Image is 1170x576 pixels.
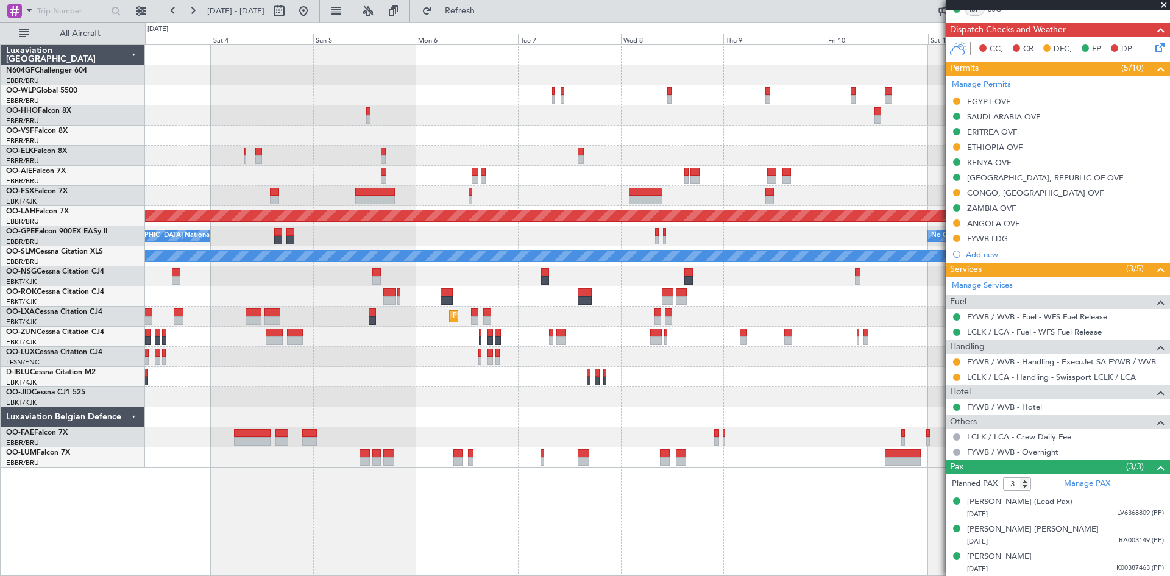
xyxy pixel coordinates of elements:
[147,24,168,35] div: [DATE]
[967,537,988,546] span: [DATE]
[37,2,107,20] input: Trip Number
[6,197,37,206] a: EBKT/KJK
[621,34,723,44] div: Wed 8
[967,142,1023,152] div: ETHIOPIA OVF
[6,398,37,407] a: EBKT/KJK
[6,237,39,246] a: EBBR/BRU
[952,79,1011,91] a: Manage Permits
[950,23,1066,37] span: Dispatch Checks and Weather
[967,432,1071,442] a: LCLK / LCA - Crew Daily Fee
[967,372,1136,382] a: LCLK / LCA - Handling - Swissport LCLK / LCA
[108,34,211,44] div: Fri 3
[952,478,998,490] label: Planned PAX
[1117,508,1164,519] span: LV6368809 (PP)
[967,112,1040,122] div: SAUDI ARABIA OVF
[1126,460,1144,473] span: (3/3)
[6,96,39,105] a: EBBR/BRU
[950,62,979,76] span: Permits
[6,208,35,215] span: OO-LAH
[967,551,1032,563] div: [PERSON_NAME]
[6,67,87,74] a: N604GFChallenger 604
[32,29,129,38] span: All Aircraft
[6,228,107,235] a: OO-GPEFalcon 900EX EASy II
[826,34,928,44] div: Fri 10
[6,107,38,115] span: OO-HHO
[967,96,1010,107] div: EGYPT OVF
[6,168,32,175] span: OO-AIE
[6,148,34,155] span: OO-ELK
[1121,43,1132,55] span: DP
[6,268,104,276] a: OO-NSGCessna Citation CJ4
[6,369,96,376] a: D-IBLUCessna Citation M2
[6,248,103,255] a: OO-SLMCessna Citation XLS
[950,460,963,474] span: Pax
[966,249,1164,260] div: Add new
[6,107,71,115] a: OO-HHOFalcon 8X
[6,449,37,457] span: OO-LUM
[6,217,39,226] a: EBBR/BRU
[967,172,1123,183] div: [GEOGRAPHIC_DATA], REPUBLIC OF OVF
[6,349,102,356] a: OO-LUXCessna Citation CJ4
[950,295,966,309] span: Fuel
[6,358,40,367] a: LFSN/ENC
[931,227,1135,245] div: No Crew [GEOGRAPHIC_DATA] ([GEOGRAPHIC_DATA] National)
[6,248,35,255] span: OO-SLM
[6,188,68,195] a: OO-FSXFalcon 7X
[1126,262,1144,275] span: (3/5)
[6,288,104,296] a: OO-ROKCessna Citation CJ4
[313,34,416,44] div: Sun 5
[6,177,39,186] a: EBBR/BRU
[1121,62,1144,74] span: (5/10)
[967,327,1102,337] a: LCLK / LCA - Fuel - WFS Fuel Release
[6,308,35,316] span: OO-LXA
[6,208,69,215] a: OO-LAHFalcon 7X
[434,7,486,15] span: Refresh
[6,157,39,166] a: EBBR/BRU
[6,228,35,235] span: OO-GPE
[6,168,66,175] a: OO-AIEFalcon 7X
[1064,478,1110,490] a: Manage PAX
[6,308,102,316] a: OO-LXACessna Citation CJ4
[967,233,1008,244] div: FYWB LDG
[6,87,36,94] span: OO-WLP
[6,429,34,436] span: OO-FAE
[6,349,35,356] span: OO-LUX
[950,263,982,277] span: Services
[967,524,1099,536] div: [PERSON_NAME] [PERSON_NAME]
[723,34,826,44] div: Thu 9
[952,280,1013,292] a: Manage Services
[967,127,1017,137] div: ERITREA OVF
[6,137,39,146] a: EBBR/BRU
[6,87,77,94] a: OO-WLPGlobal 5500
[1092,43,1101,55] span: FP
[967,510,988,519] span: [DATE]
[1116,563,1164,574] span: K00387463 (PP)
[6,369,30,376] span: D-IBLU
[6,257,39,266] a: EBBR/BRU
[6,318,37,327] a: EBKT/KJK
[6,148,67,155] a: OO-ELKFalcon 8X
[967,311,1107,322] a: FYWB / WVB - Fuel - WFS Fuel Release
[950,340,985,354] span: Handling
[6,116,39,126] a: EBBR/BRU
[6,67,35,74] span: N604GF
[967,402,1042,412] a: FYWB / WVB - Hotel
[6,329,37,336] span: OO-ZUN
[6,449,70,457] a: OO-LUMFalcon 7X
[6,458,39,468] a: EBBR/BRU
[1023,43,1033,55] span: CR
[6,288,37,296] span: OO-ROK
[6,76,39,85] a: EBBR/BRU
[211,34,313,44] div: Sat 4
[6,378,37,387] a: EBKT/KJK
[6,338,37,347] a: EBKT/KJK
[950,415,977,429] span: Others
[6,429,68,436] a: OO-FAEFalcon 7X
[6,127,68,135] a: OO-VSFFalcon 8X
[967,188,1104,198] div: CONGO, [GEOGRAPHIC_DATA] OVF
[967,218,1019,229] div: ANGOLA OVF
[1119,536,1164,546] span: RA003149 (PP)
[967,157,1011,168] div: KENYA OVF
[13,24,132,43] button: All Aircraft
[6,127,34,135] span: OO-VSF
